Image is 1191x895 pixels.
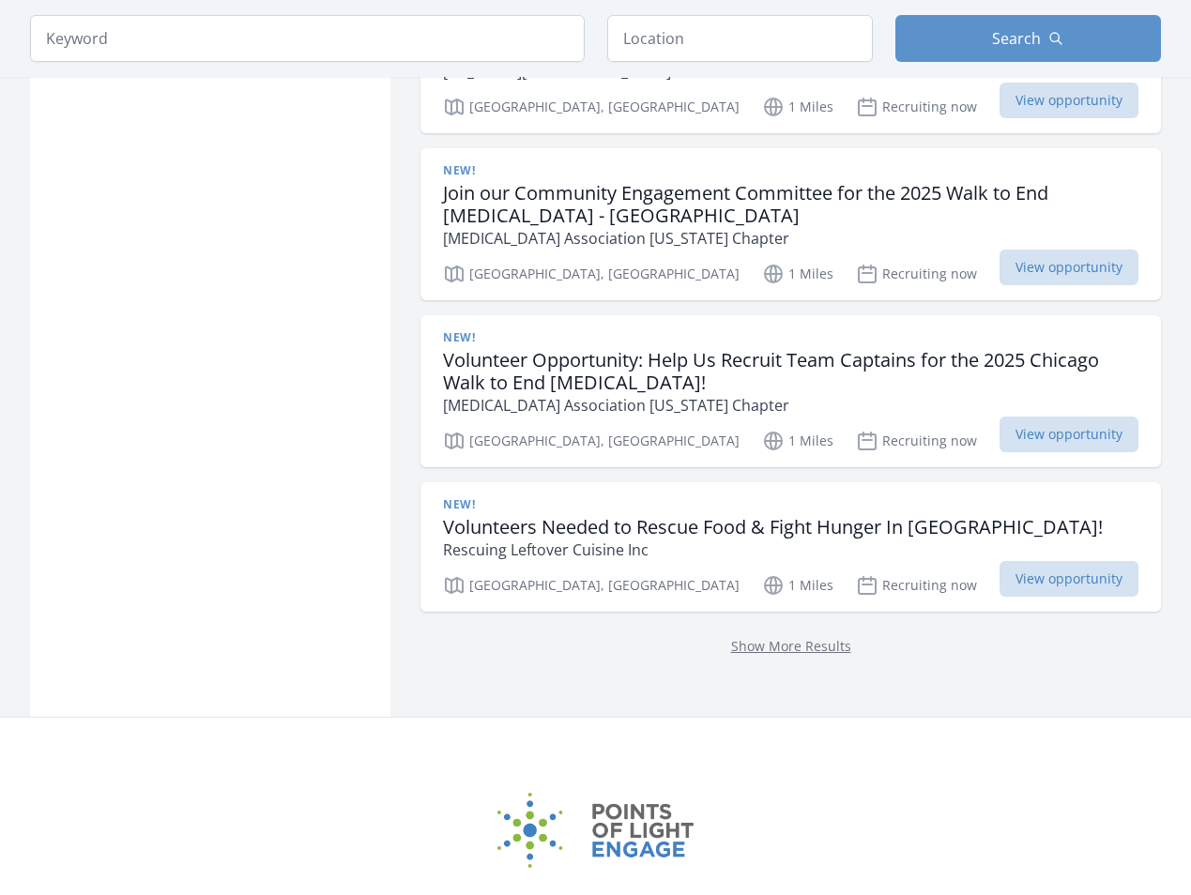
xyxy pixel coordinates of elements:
[1000,250,1138,285] span: View opportunity
[607,15,873,62] input: Location
[856,574,977,597] p: Recruiting now
[443,430,740,452] p: [GEOGRAPHIC_DATA], [GEOGRAPHIC_DATA]
[762,96,833,118] p: 1 Miles
[443,394,1138,417] p: [MEDICAL_DATA] Association [US_STATE] Chapter
[497,793,695,868] img: Points of Light Engage
[762,430,833,452] p: 1 Miles
[443,330,475,345] span: New!
[443,163,475,178] span: New!
[443,349,1138,394] h3: Volunteer Opportunity: Help Us Recruit Team Captains for the 2025 Chicago Walk to End [MEDICAL_DA...
[1000,561,1138,597] span: View opportunity
[443,497,475,512] span: New!
[895,15,1161,62] button: Search
[443,182,1138,227] h3: Join our Community Engagement Committee for the 2025 Walk to End [MEDICAL_DATA] - [GEOGRAPHIC_DATA]
[30,15,585,62] input: Keyword
[420,482,1161,612] a: New! Volunteers Needed to Rescue Food & Fight Hunger In [GEOGRAPHIC_DATA]! Rescuing Leftover Cuis...
[1000,417,1138,452] span: View opportunity
[443,516,1103,539] h3: Volunteers Needed to Rescue Food & Fight Hunger In [GEOGRAPHIC_DATA]!
[443,574,740,597] p: [GEOGRAPHIC_DATA], [GEOGRAPHIC_DATA]
[420,148,1161,300] a: New! Join our Community Engagement Committee for the 2025 Walk to End [MEDICAL_DATA] - [GEOGRAPHI...
[443,96,740,118] p: [GEOGRAPHIC_DATA], [GEOGRAPHIC_DATA]
[856,96,977,118] p: Recruiting now
[856,430,977,452] p: Recruiting now
[1000,83,1138,118] span: View opportunity
[992,27,1041,50] span: Search
[856,263,977,285] p: Recruiting now
[420,315,1161,467] a: New! Volunteer Opportunity: Help Us Recruit Team Captains for the 2025 Chicago Walk to End [MEDIC...
[443,227,1138,250] p: [MEDICAL_DATA] Association [US_STATE] Chapter
[762,263,833,285] p: 1 Miles
[443,263,740,285] p: [GEOGRAPHIC_DATA], [GEOGRAPHIC_DATA]
[731,637,851,655] a: Show More Results
[762,574,833,597] p: 1 Miles
[443,539,1103,561] p: Rescuing Leftover Cuisine Inc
